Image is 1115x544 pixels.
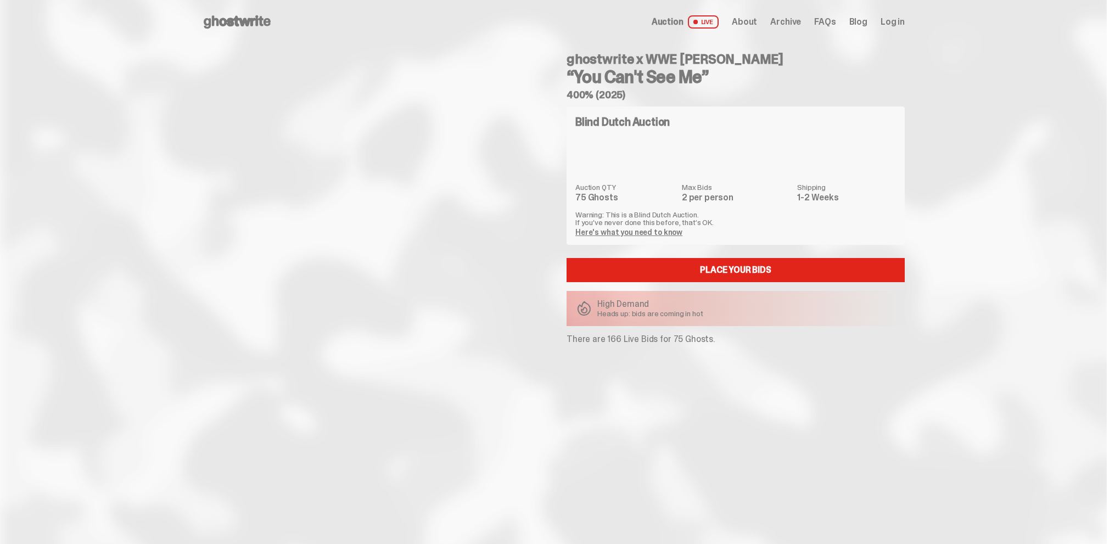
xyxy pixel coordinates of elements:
[575,211,896,226] p: Warning: This is a Blind Dutch Auction. If you’ve never done this before, that’s OK.
[575,193,675,202] dd: 75 Ghosts
[597,310,703,317] p: Heads up: bids are coming in hot
[682,183,791,191] dt: Max Bids
[797,183,896,191] dt: Shipping
[849,18,867,26] a: Blog
[567,53,905,66] h4: ghostwrite x WWE [PERSON_NAME]
[732,18,757,26] a: About
[575,116,670,127] h4: Blind Dutch Auction
[652,18,683,26] span: Auction
[567,68,905,86] h3: “You Can't See Me”
[770,18,801,26] a: Archive
[567,258,905,282] a: Place your Bids
[814,18,836,26] a: FAQs
[567,90,905,100] h5: 400% (2025)
[797,193,896,202] dd: 1-2 Weeks
[575,183,675,191] dt: Auction QTY
[652,15,719,29] a: Auction LIVE
[682,193,791,202] dd: 2 per person
[575,227,682,237] a: Here's what you need to know
[567,335,905,344] p: There are 166 Live Bids for 75 Ghosts.
[597,300,703,309] p: High Demand
[688,15,719,29] span: LIVE
[881,18,905,26] a: Log in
